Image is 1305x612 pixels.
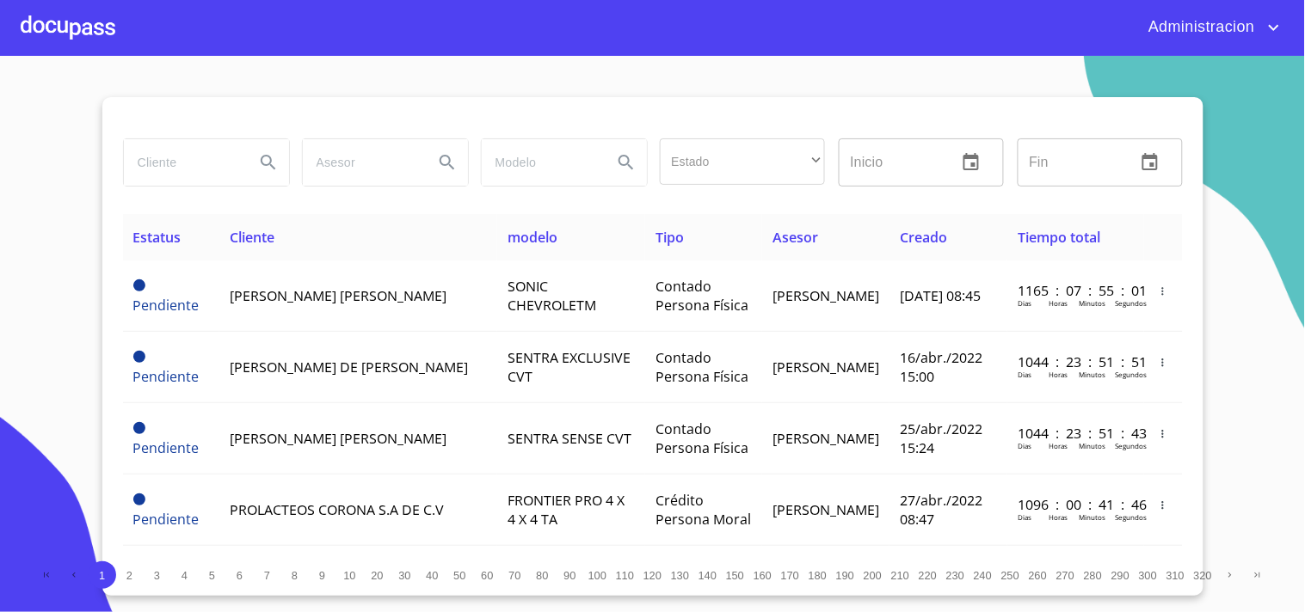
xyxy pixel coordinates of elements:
[391,561,419,589] button: 30
[292,569,298,582] span: 8
[781,569,799,582] span: 170
[606,142,647,183] button: Search
[612,561,639,589] button: 110
[1115,512,1147,522] p: Segundos
[616,569,634,582] span: 110
[773,228,818,247] span: Asesor
[508,569,520,582] span: 70
[643,569,662,582] span: 120
[656,228,684,247] span: Tipo
[319,569,325,582] span: 9
[446,561,474,589] button: 50
[1018,352,1134,371] p: 1044 : 23 : 51 : 51
[1018,228,1100,247] span: Tiempo total
[1018,281,1134,300] p: 1165 : 07 : 55 : 01
[974,569,992,582] span: 240
[126,569,132,582] span: 2
[1018,512,1031,522] p: Dias
[230,429,446,448] span: [PERSON_NAME] [PERSON_NAME]
[508,228,557,247] span: modelo
[1079,441,1105,450] p: Minutos
[133,228,182,247] span: Estatus
[303,139,420,186] input: search
[133,422,145,434] span: Pendiente
[656,419,748,457] span: Contado Persona Física
[133,510,200,529] span: Pendiente
[254,561,281,589] button: 7
[1162,561,1190,589] button: 310
[1190,561,1217,589] button: 320
[371,569,383,582] span: 20
[508,429,631,448] span: SENTRA SENSE CVT
[804,561,832,589] button: 180
[1115,298,1147,308] p: Segundos
[1049,298,1068,308] p: Horas
[900,419,982,457] span: 25/abr./2022 15:24
[777,561,804,589] button: 170
[1049,441,1068,450] p: Horas
[248,142,289,183] button: Search
[482,139,599,186] input: search
[230,286,446,305] span: [PERSON_NAME] [PERSON_NAME]
[836,569,854,582] span: 190
[199,561,226,589] button: 5
[230,500,444,519] span: PROLACTEOS CORONA S.A DE C.V
[726,569,744,582] span: 150
[942,561,970,589] button: 230
[453,569,465,582] span: 50
[1018,441,1031,450] p: Dias
[154,569,160,582] span: 3
[970,561,997,589] button: 240
[133,367,200,386] span: Pendiente
[529,561,557,589] button: 80
[398,569,410,582] span: 30
[427,142,468,183] button: Search
[1079,298,1105,308] p: Minutos
[209,569,215,582] span: 5
[1135,561,1162,589] button: 300
[1018,370,1031,379] p: Dias
[1001,569,1019,582] span: 250
[1056,569,1074,582] span: 270
[900,286,981,305] span: [DATE] 08:45
[864,569,882,582] span: 200
[754,569,772,582] span: 160
[1115,370,1147,379] p: Segundos
[264,569,270,582] span: 7
[1018,424,1134,443] p: 1044 : 23 : 51 : 43
[171,561,199,589] button: 4
[419,561,446,589] button: 40
[536,569,548,582] span: 80
[99,569,105,582] span: 1
[226,561,254,589] button: 6
[1194,569,1212,582] span: 320
[1111,569,1130,582] span: 290
[1018,495,1134,514] p: 1096 : 00 : 41 : 46
[133,493,145,505] span: Pendiente
[859,561,887,589] button: 200
[336,561,364,589] button: 10
[1107,561,1135,589] button: 290
[914,561,942,589] button: 220
[900,228,947,247] span: Creado
[722,561,749,589] button: 150
[426,569,438,582] span: 40
[281,561,309,589] button: 8
[133,279,145,291] span: Pendiente
[1136,14,1284,41] button: account of current user
[182,569,188,582] span: 4
[997,561,1025,589] button: 250
[588,569,606,582] span: 100
[773,358,879,376] span: [PERSON_NAME]
[1115,441,1147,450] p: Segundos
[832,561,859,589] button: 190
[364,561,391,589] button: 20
[1029,569,1047,582] span: 260
[508,277,596,315] span: SONIC CHEVROLETM
[508,491,625,529] span: FRONTIER PRO 4 X 4 X 4 TA
[309,561,336,589] button: 9
[900,491,982,529] span: 27/abr./2022 08:47
[699,569,717,582] span: 140
[656,348,748,386] span: Contado Persona Física
[1136,14,1264,41] span: Administracion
